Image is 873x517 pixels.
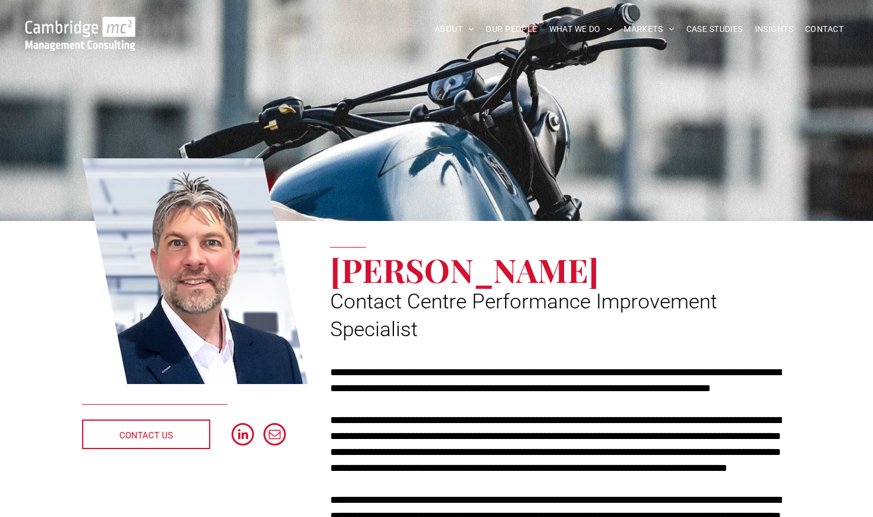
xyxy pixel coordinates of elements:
a: CONTACT US [82,420,210,449]
a: INSIGHTS [749,20,799,38]
img: Go to Homepage [25,17,135,51]
a: MARKETS [618,20,680,38]
a: ABOUT [429,20,480,38]
a: Simon Kissane | Cambridge Management Consulting > Simon Kissane [82,157,308,386]
span: Contact Centre Performance Improvement Specialist [330,290,717,342]
a: OUR PEOPLE [480,20,543,38]
span: [PERSON_NAME] [330,248,599,291]
a: WHAT WE DO [543,20,618,38]
a: CONTACT [799,20,849,38]
a: linkedin [232,423,254,448]
a: email [263,423,286,448]
a: CASE STUDIES [680,20,749,38]
span: CONTACT US [119,421,173,450]
a: Your Business Transformed | Cambridge Management Consulting [25,18,135,31]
